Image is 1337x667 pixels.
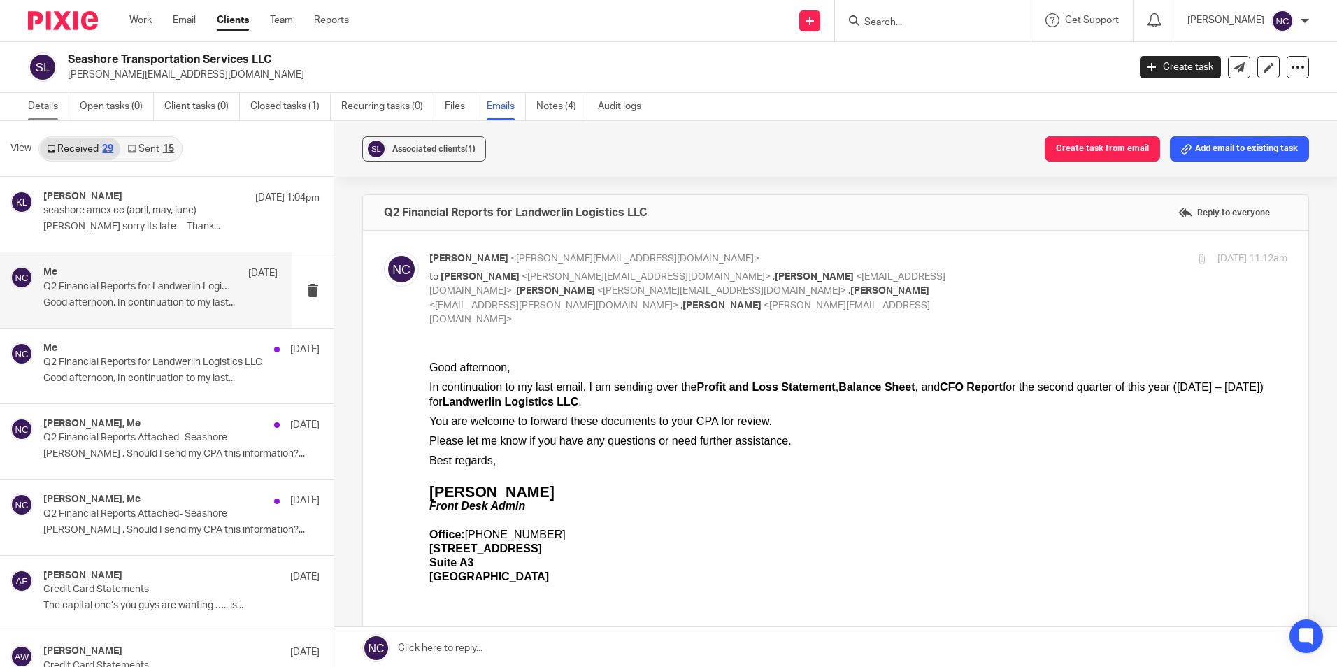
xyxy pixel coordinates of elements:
p: [PERSON_NAME] sorry its late Thank... [43,221,320,233]
span: to [429,272,438,282]
h4: [PERSON_NAME], Me [43,494,141,505]
img: svg%3E [10,343,33,365]
a: Sent15 [120,138,180,160]
div: 15 [163,144,174,154]
button: Create task from email [1045,136,1160,162]
p: [PERSON_NAME][EMAIL_ADDRESS][DOMAIN_NAME] [68,68,1119,82]
button: Add email to existing task [1170,136,1309,162]
span: [PERSON_NAME] [441,272,520,282]
span: <[PERSON_NAME][EMAIL_ADDRESS][DOMAIN_NAME]> [510,254,759,264]
img: svg%3E [10,191,33,213]
p: seashore amex cc (april, may, june) [43,205,264,217]
p: [DATE] [290,494,320,508]
a: Open tasks (0) [80,93,154,120]
span: [PERSON_NAME] [516,286,595,296]
img: svg%3E [10,266,33,289]
a: Team [270,13,293,27]
div: 29 [102,144,113,154]
span: <[PERSON_NAME][EMAIL_ADDRESS][DOMAIN_NAME]> [597,286,846,296]
span: [PERSON_NAME] [682,301,762,310]
a: Emails [487,93,526,120]
p: [PERSON_NAME] [1187,13,1264,27]
a: Create task [1140,56,1221,78]
p: Q2 Financial Reports for Landwerlin Logistics LLC [43,281,231,293]
a: Email [173,13,196,27]
span: , [848,286,850,296]
p: Good afternoon, In continuation to my last... [43,373,320,385]
p: [DATE] [290,343,320,357]
span: [PERSON_NAME] [775,272,854,282]
a: Details [28,93,69,120]
span: (1) [465,145,476,153]
span: Get Support [1065,15,1119,25]
span: <[PERSON_NAME][EMAIL_ADDRESS][DOMAIN_NAME]> [522,272,771,282]
p: The capital one’s you guys are wanting ….. is... [43,600,320,612]
p: [DATE] [290,570,320,584]
h4: Me [43,343,57,354]
p: Good afternoon, In continuation to my last... [43,297,278,309]
h4: Me [43,266,57,278]
span: Associated clients [392,145,476,153]
h4: [PERSON_NAME], Me [43,418,141,430]
img: svg%3E [28,52,57,82]
span: Balance Sheet [409,26,485,38]
img: svg%3E [10,418,33,440]
p: Q2 Financial Reports for Landwerlin Logistics LLC [43,357,264,368]
span: [PERSON_NAME] [429,254,508,264]
h4: [PERSON_NAME] [43,191,122,203]
p: [PERSON_NAME] , Should I send my CPA this information?... [43,448,320,460]
p: [PERSON_NAME] , Should I send my CPA this information?... [43,524,320,536]
span: CFO Report [510,26,573,38]
a: Work [129,13,152,27]
p: [DATE] [290,418,320,432]
p: [DATE] [248,266,278,280]
p: Credit Card Statements [43,584,264,596]
span: , [773,272,775,282]
button: Associated clients(1) [362,136,486,162]
p: [DATE] 11:12am [1217,252,1287,266]
label: Reply to everyone [1175,202,1273,223]
input: Search [863,17,989,29]
h4: Q2 Financial Reports for Landwerlin Logistics LLC [384,206,647,220]
h4: [PERSON_NAME] [43,570,122,582]
a: Received29 [40,138,120,160]
a: Notes (4) [536,93,587,120]
span: , [680,301,682,310]
img: Pixie [28,11,98,30]
a: Recurring tasks (0) [341,93,434,120]
span: [PERSON_NAME] [850,286,929,296]
a: Reports [314,13,349,27]
p: [DATE] 1:04pm [255,191,320,205]
a: Client tasks (0) [164,93,240,120]
p: Q2 Financial Reports Attached- Seashore [43,432,264,444]
img: svg%3E [10,494,33,516]
a: Clients [217,13,249,27]
span: Profit and Loss Statement [267,26,406,38]
p: [DATE] [290,645,320,659]
p: Q2 Financial Reports Attached- Seashore [43,508,264,520]
img: svg%3E [384,252,419,287]
span: Landwerlin Logistics LLC [13,41,150,52]
span: <[EMAIL_ADDRESS][PERSON_NAME][DOMAIN_NAME]> [429,301,678,310]
a: Files [445,93,476,120]
a: Closed tasks (1) [250,93,331,120]
img: svg%3E [366,138,387,159]
img: svg%3E [1271,10,1294,32]
h2: Seashore Transportation Services LLC [68,52,908,67]
span: , [514,286,516,296]
img: svg%3E [10,570,33,592]
h4: [PERSON_NAME] [43,645,122,657]
a: Audit logs [598,93,652,120]
span: View [10,141,31,156]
